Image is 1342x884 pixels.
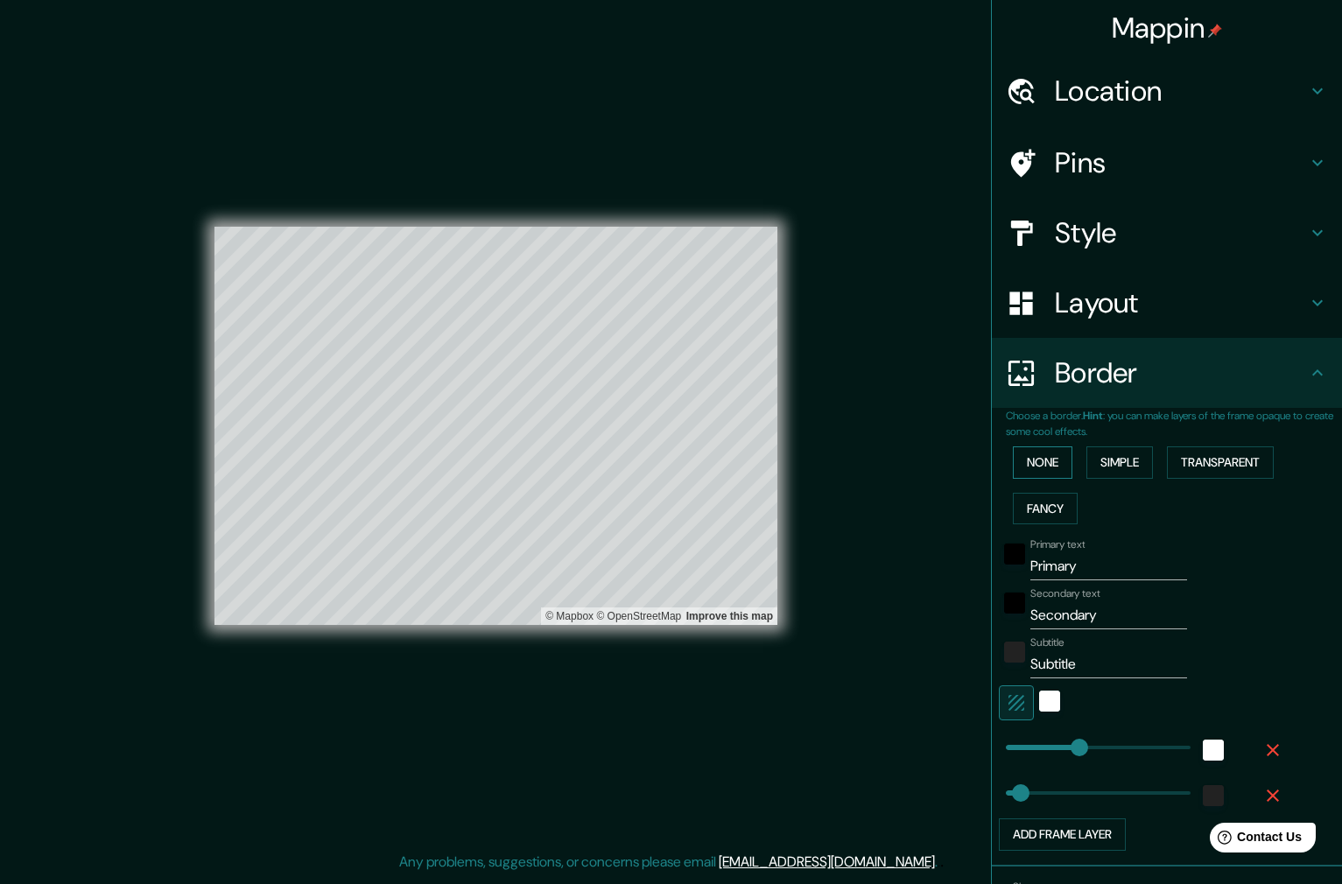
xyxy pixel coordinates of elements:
[999,818,1126,851] button: Add frame layer
[1013,493,1078,525] button: Fancy
[1186,816,1323,865] iframe: Help widget launcher
[1112,11,1223,46] h4: Mappin
[1004,642,1025,663] button: color-222222
[1004,544,1025,565] button: black
[1013,446,1072,479] button: None
[545,610,594,622] a: Mapbox
[596,610,681,622] a: OpenStreetMap
[992,198,1342,268] div: Style
[1039,691,1060,712] button: white
[1167,446,1274,479] button: Transparent
[1030,635,1064,650] label: Subtitle
[1086,446,1153,479] button: Simple
[992,128,1342,198] div: Pins
[1203,785,1224,806] button: color-222222
[992,56,1342,126] div: Location
[686,610,773,622] a: Map feedback
[1203,740,1224,761] button: white
[992,268,1342,338] div: Layout
[938,852,940,873] div: .
[399,852,938,873] p: Any problems, suggestions, or concerns please email .
[1208,24,1222,38] img: pin-icon.png
[719,852,935,871] a: [EMAIL_ADDRESS][DOMAIN_NAME]
[1083,409,1103,423] b: Hint
[1006,408,1342,439] p: Choose a border. : you can make layers of the frame opaque to create some cool effects.
[1030,586,1100,601] label: Secondary text
[1055,285,1307,320] h4: Layout
[940,852,944,873] div: .
[1055,215,1307,250] h4: Style
[992,338,1342,408] div: Border
[1055,74,1307,109] h4: Location
[1055,145,1307,180] h4: Pins
[1004,593,1025,614] button: black
[1030,537,1085,552] label: Primary text
[1055,355,1307,390] h4: Border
